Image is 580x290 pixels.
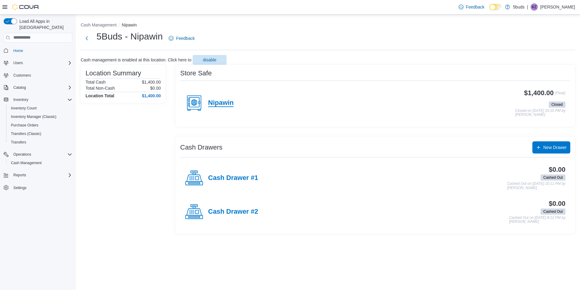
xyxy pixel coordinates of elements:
span: Inventory [11,96,72,103]
span: Operations [11,151,72,158]
span: Closed [549,102,565,108]
button: Settings [1,183,75,192]
h6: Total Cash [86,80,106,85]
span: Cashed Out [541,209,565,215]
a: Home [11,47,25,54]
button: Users [1,59,75,67]
a: Feedback [166,32,197,44]
a: Customers [11,72,33,79]
span: Customers [11,71,72,79]
p: | [527,3,528,11]
span: Cashed Out [543,175,563,180]
a: Cash Management [8,159,44,167]
h3: $0.00 [549,166,565,173]
h4: Cash Drawer #2 [208,208,258,216]
span: Settings [13,185,26,190]
a: Purchase Orders [8,122,41,129]
span: Home [13,48,23,53]
span: Reports [11,171,72,179]
span: Cashed Out [543,209,563,214]
h4: Nipawin [208,99,234,107]
h3: Cash Drawers [180,144,222,151]
button: New Drawer [532,141,570,154]
a: Transfers [8,139,29,146]
span: Catalog [11,84,72,91]
span: Feedback [176,35,194,41]
h3: $1,400.00 [524,89,554,97]
button: Cash Management [6,159,75,167]
span: Transfers [8,139,72,146]
a: Settings [11,184,29,192]
button: Transfers [6,138,75,147]
span: Home [11,47,72,54]
h3: Location Summary [86,70,141,77]
img: Cova [12,4,39,10]
span: KZ [532,3,536,11]
span: disable [203,57,216,63]
nav: Complex example [4,44,72,208]
p: Closed on [DATE] 10:15 PM by [PERSON_NAME] [515,109,565,117]
span: Transfers (Classic) [8,130,72,137]
span: Users [13,60,23,65]
span: Inventory Manager (Classic) [11,114,56,119]
span: Purchase Orders [8,122,72,129]
button: Operations [11,151,34,158]
button: Inventory Count [6,104,75,112]
span: Cash Management [8,159,72,167]
h3: $0.00 [549,200,565,207]
h4: Location Total [86,93,114,98]
span: Cashed Out [541,174,565,181]
button: Customers [1,71,75,80]
h1: 5Buds - Nipawin [96,30,163,43]
p: Cashed Out on [DATE] 10:11 PM by [PERSON_NAME] [507,182,565,190]
span: Cash Management [11,161,42,165]
a: Feedback [456,1,487,13]
h3: Store Safe [180,70,212,77]
p: (Float) [555,89,565,100]
h6: Total Non-Cash [86,86,115,91]
button: Nipawin [122,22,137,27]
input: Dark Mode [489,4,502,10]
span: Settings [11,184,72,191]
span: Transfers (Classic) [11,131,41,136]
div: Keith Ziemann [531,3,538,11]
button: Cash Management [81,22,116,27]
span: Inventory [13,97,28,102]
button: disable [193,55,227,65]
a: Inventory Manager (Classic) [8,113,59,120]
p: $1,400.00 [142,80,161,85]
p: Cash management is enabled at this location. Click here to [81,57,191,62]
span: New Drawer [543,144,567,150]
button: Next [81,32,93,44]
nav: An example of EuiBreadcrumbs [81,22,575,29]
span: Closed [551,102,563,107]
span: Inventory Count [11,106,37,111]
p: Cashed Out on [DATE] 8:12 PM by [PERSON_NAME] [509,216,565,224]
h4: $1,400.00 [142,93,161,98]
p: 5buds [513,3,524,11]
button: Inventory Manager (Classic) [6,112,75,121]
span: Feedback [466,4,484,10]
span: Catalog [13,85,26,90]
button: Users [11,59,25,67]
button: Inventory [11,96,31,103]
p: $0.00 [150,86,161,91]
button: Transfers (Classic) [6,129,75,138]
span: Customers [13,73,31,78]
a: Transfers (Classic) [8,130,44,137]
p: [PERSON_NAME] [540,3,575,11]
button: Reports [11,171,29,179]
span: Inventory Count [8,105,72,112]
span: Operations [13,152,31,157]
button: Catalog [11,84,28,91]
button: Reports [1,171,75,179]
a: Inventory Count [8,105,39,112]
span: Load All Apps in [GEOGRAPHIC_DATA] [17,18,72,30]
span: Users [11,59,72,67]
button: Catalog [1,83,75,92]
button: Inventory [1,95,75,104]
span: Purchase Orders [11,123,39,128]
span: Reports [13,173,26,178]
button: Operations [1,150,75,159]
